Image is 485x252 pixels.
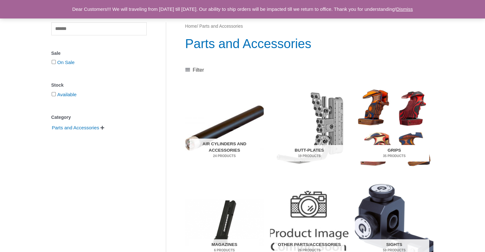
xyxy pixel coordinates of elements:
h2: Butt-Plates [274,145,344,162]
a: Visit product category Butt-Plates [270,87,349,169]
a: Home [185,24,197,29]
img: Grips [355,87,433,169]
a: Filter [185,65,204,75]
span: Parts and Accessories [51,122,100,133]
a: Visit product category Air Cylinders and Accessories [185,87,264,169]
mark: 19 Products [274,154,344,158]
input: On Sale [52,60,56,64]
div: Sale [51,49,147,58]
a: Parts and Accessories [51,125,100,130]
a: Dismiss [396,6,413,12]
h2: Air Cylinders and Accessories [189,139,259,162]
div: Stock [51,81,147,90]
span: Filter [193,65,204,75]
img: Air Cylinders and Accessories [185,87,264,169]
input: Available [52,92,56,96]
h1: Parts and Accessories [185,35,434,53]
nav: Breadcrumb [185,22,434,31]
h2: Grips [359,145,429,162]
a: Visit product category Grips [355,87,433,169]
a: Available [57,92,77,97]
img: Butt-Plates [270,87,349,169]
mark: 35 Products [359,154,429,158]
a: On Sale [57,60,75,65]
span:  [100,126,104,130]
div: Category [51,113,147,122]
mark: 24 Products [189,154,259,158]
